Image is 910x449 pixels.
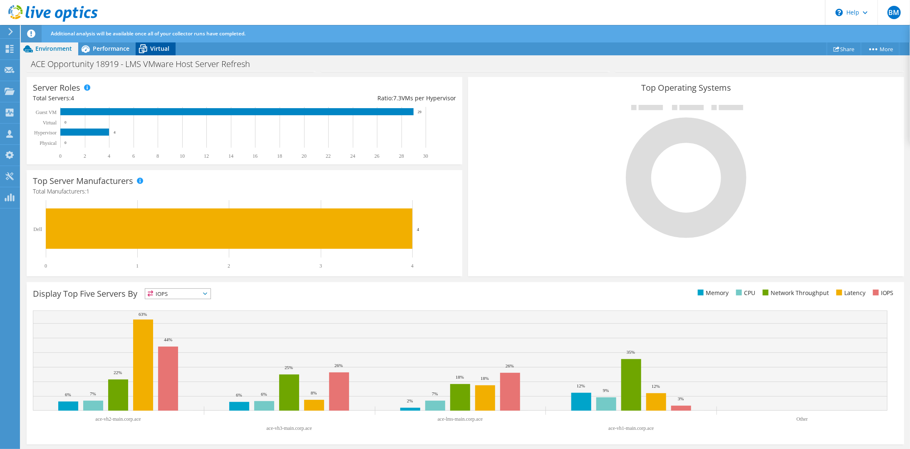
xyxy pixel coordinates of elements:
text: 7% [432,391,438,396]
text: 0 [64,120,67,124]
span: 7.3 [393,94,402,102]
text: Dell [33,226,42,232]
text: 6% [261,392,267,397]
text: 0 [64,141,67,145]
text: 22% [114,370,122,375]
text: 29 [418,110,422,114]
text: 3% [678,396,684,401]
text: 8% [311,390,317,395]
text: 4 [417,227,419,232]
text: Other [796,416,808,422]
span: Additional analysis will be available once all of your collector runs have completed. [51,30,245,37]
div: Ratio: VMs per Hypervisor [245,94,456,103]
li: IOPS [871,288,894,298]
a: More [861,42,900,55]
svg: \n [836,9,843,16]
text: 9% [603,388,609,393]
text: 30 [423,153,428,159]
span: Environment [35,45,72,52]
text: 2 [228,263,230,269]
text: 12 [204,153,209,159]
text: 20 [302,153,307,159]
text: 26% [335,363,343,368]
text: 26% [506,363,514,368]
text: ace-lms-main.corp.ace [438,416,483,422]
span: Performance [93,45,129,52]
text: 28 [399,153,404,159]
h1: ACE Opportunity 18919 - LMS VMware Host Server Refresh [27,60,263,69]
h3: Top Server Manufacturers [33,176,133,186]
span: Virtual [150,45,169,52]
text: 10 [180,153,185,159]
text: 6% [236,392,242,397]
text: 2 [84,153,86,159]
text: 12% [652,384,660,389]
text: 4 [108,153,110,159]
text: 6% [65,392,71,397]
span: 1 [86,187,89,195]
text: Hypervisor [34,130,57,136]
text: 35% [627,350,635,355]
text: 18 [277,153,282,159]
text: 12% [577,383,585,388]
text: 16 [253,153,258,159]
text: 44% [164,337,172,342]
text: 24 [350,153,355,159]
text: Guest VM [36,109,57,115]
text: 14 [228,153,233,159]
text: 18% [456,375,464,380]
a: Share [827,42,861,55]
li: Network Throughput [761,288,829,298]
text: 18% [481,376,489,381]
text: 4 [411,263,414,269]
text: 4 [114,130,116,134]
h3: Server Roles [33,83,80,92]
text: 3 [320,263,322,269]
li: Memory [696,288,729,298]
text: 26 [374,153,379,159]
text: 2% [407,398,413,403]
text: ace-vh1-main.corp.ace [608,425,654,431]
span: BM [888,6,901,19]
text: 0 [45,263,47,269]
text: 0 [59,153,62,159]
text: 25% [285,365,293,370]
span: 4 [71,94,74,102]
text: 22 [326,153,331,159]
span: IOPS [145,289,211,299]
h3: Top Operating Systems [474,83,898,92]
div: Total Servers: [33,94,245,103]
text: ace-vh2-main.corp.ace [95,416,141,422]
text: Virtual [43,120,57,126]
li: CPU [734,288,755,298]
text: 63% [139,312,147,317]
text: 7% [90,391,96,396]
li: Latency [834,288,865,298]
h4: Total Manufacturers: [33,187,456,196]
text: ace-vh3-main.corp.ace [266,425,312,431]
text: 1 [136,263,139,269]
text: Physical [40,140,57,146]
text: 8 [156,153,159,159]
text: 6 [132,153,135,159]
